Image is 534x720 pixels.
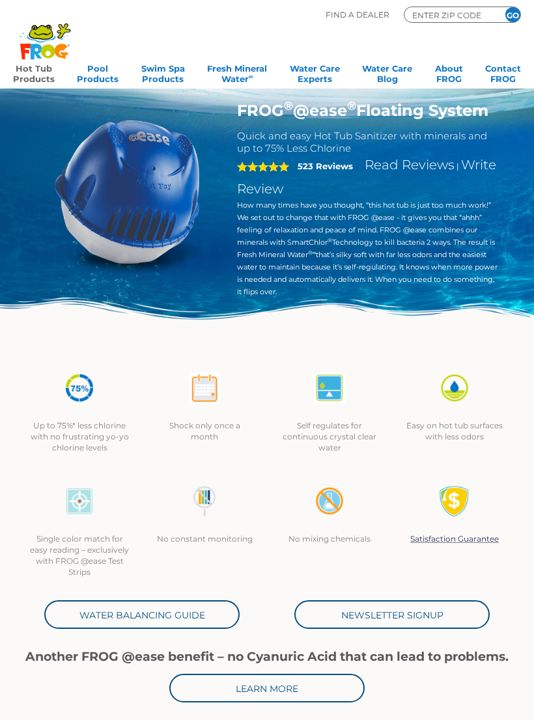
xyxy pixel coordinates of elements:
[439,372,470,404] img: icon-atease-easy-on
[298,161,353,171] strong: 523 Reviews
[30,533,129,577] p: Single color match for easy reading – exclusively with FROG @ease Test Strips
[365,157,455,173] a: Read Reviews
[405,420,504,442] p: Easy on hot tub surfaces with less odors
[237,199,498,298] p: How many times have you thought, “this hot tub is just too much work!” We set out to change that ...
[155,533,254,544] p: No constant monitoring
[169,674,365,702] a: Learn More
[314,372,345,404] img: atease-icon-self-regulates
[294,600,490,629] a: Newsletter Signup
[308,249,316,256] sup: ®∞
[237,130,498,154] h2: Quick and easy Hot Tub Sanitizer with minerals and up to 75% Less Chlorine
[284,99,293,113] sup: ®
[347,99,356,113] sup: ®
[280,420,379,453] p: Self regulates for continuous crystal clear water
[64,486,95,517] img: icon-atease-color-match
[314,486,345,517] img: no-mixing1
[290,59,340,85] a: Water CareExperts
[44,600,240,629] a: Water Balancing Guide
[362,59,412,85] a: Water CareBlog
[435,59,463,85] a: AboutFROG
[280,533,379,544] p: No mixing chemicals
[249,73,253,80] sup: ∞
[36,101,218,282] img: hot-tub-product-atease-system.png
[237,101,498,120] h1: FROG @ease Floating System
[13,7,77,60] img: Frog Products Logo
[77,59,119,85] a: PoolProducts
[326,7,389,23] p: Find A Dealer
[237,161,289,172] span: 5
[17,650,517,664] h1: Another FROG @ease benefit – no Cyanuric Acid that can lead to problems.
[328,237,332,243] sup: ®
[141,59,185,85] a: Swim SpaProducts
[155,420,254,442] p: Shock only once a month
[457,161,459,171] span: |
[505,7,520,22] input: GO
[189,372,220,404] img: atease-icon-shock-once
[485,59,521,85] a: ContactFROG
[64,372,95,404] img: icon-atease-75percent-less
[30,420,129,453] p: Up to 75%* less chlorine with no frustrating yo-yo chlorine levels
[13,59,55,85] a: Hot TubProducts
[189,486,220,517] img: no-constant-monitoring1
[207,59,267,85] a: Fresh MineralWater∞
[410,534,499,544] a: Satisfaction Guarantee
[439,486,470,517] img: Satisfaction Guarantee Icon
